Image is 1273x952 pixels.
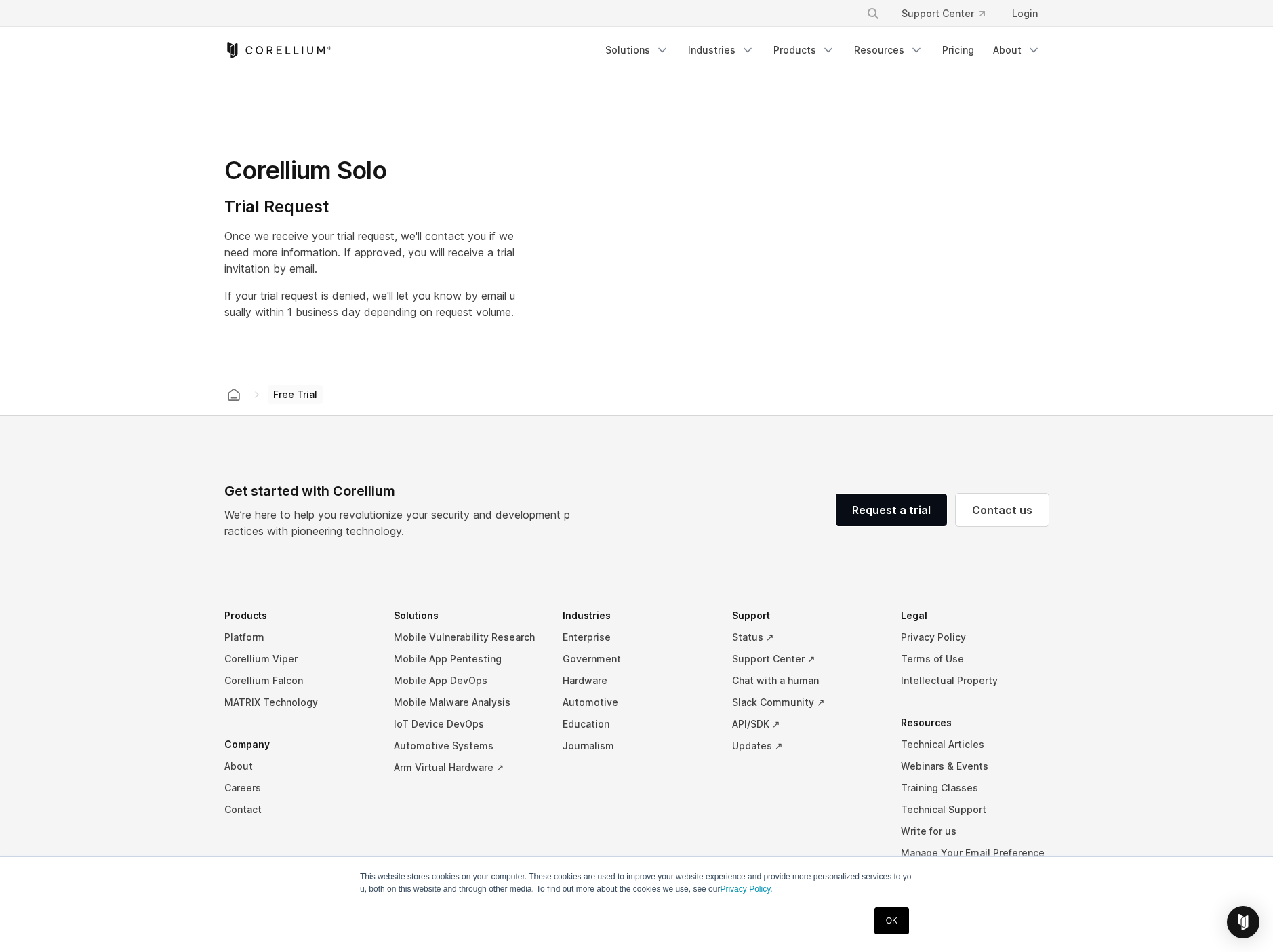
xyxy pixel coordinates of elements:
[846,38,931,62] a: Resources
[901,777,1049,799] a: Training Classes
[394,692,542,713] a: Mobile Malware Analysis
[891,1,996,26] a: Support Center
[732,692,880,713] a: Slack Community ↗
[394,648,542,670] a: Mobile App Pentesting
[901,627,1049,648] a: Privacy Policy
[985,38,1049,62] a: About
[224,507,571,539] p: We’re here to help you revolutionize your security and development practices with pioneering tech...
[597,38,1049,62] div: Navigation Menu
[268,385,323,404] span: Free Trial
[563,713,710,735] a: Education
[563,735,710,757] a: Journalism
[861,1,885,26] button: Search
[360,871,913,895] p: This website stores cookies on your computer. These cookies are used to improve your website expe...
[732,627,880,648] a: Status ↗
[563,627,710,648] a: Enterprise
[224,777,372,799] a: Careers
[874,907,909,934] a: OK
[732,713,880,735] a: API/SDK ↗
[901,734,1049,755] a: Technical Articles
[901,842,1049,878] a: Manage Your Email Preferences
[224,799,372,820] a: Contact
[901,648,1049,670] a: Terms of Use
[934,38,982,62] a: Pricing
[836,494,947,526] a: Request a trial
[680,38,763,62] a: Industries
[394,627,542,648] a: Mobile Vulnerability Research
[224,648,372,670] a: Corellium Viper
[563,692,710,713] a: Automotive
[224,229,514,275] span: Once we receive your trial request, we'll contact you if we need more information. If approved, y...
[224,692,372,713] a: MATRIX Technology
[901,820,1049,842] a: Write for us
[732,648,880,670] a: Support Center ↗
[224,155,519,186] h1: Corellium Solo
[956,494,1049,526] a: Contact us
[720,884,772,894] a: Privacy Policy.
[850,1,1049,26] div: Navigation Menu
[222,385,246,404] a: Corellium home
[1227,906,1259,938] div: Open Intercom Messenger
[224,197,519,217] h4: Trial Request
[224,755,372,777] a: About
[224,289,515,319] span: If your trial request is denied, we'll let you know by email usually within 1 business day depend...
[224,605,1049,898] div: Navigation Menu
[1001,1,1049,26] a: Login
[224,42,332,58] a: Corellium Home
[901,670,1049,692] a: Intellectual Property
[563,648,710,670] a: Government
[394,757,542,778] a: Arm Virtual Hardware ↗
[563,670,710,692] a: Hardware
[732,735,880,757] a: Updates ↗
[394,713,542,735] a: IoT Device DevOps
[732,670,880,692] a: Chat with a human
[224,670,372,692] a: Corellium Falcon
[901,755,1049,777] a: Webinars & Events
[394,735,542,757] a: Automotive Systems
[901,799,1049,820] a: Technical Support
[224,627,372,648] a: Platform
[765,38,843,62] a: Products
[597,38,677,62] a: Solutions
[394,670,542,692] a: Mobile App DevOps
[224,481,571,501] div: Get started with Corellium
